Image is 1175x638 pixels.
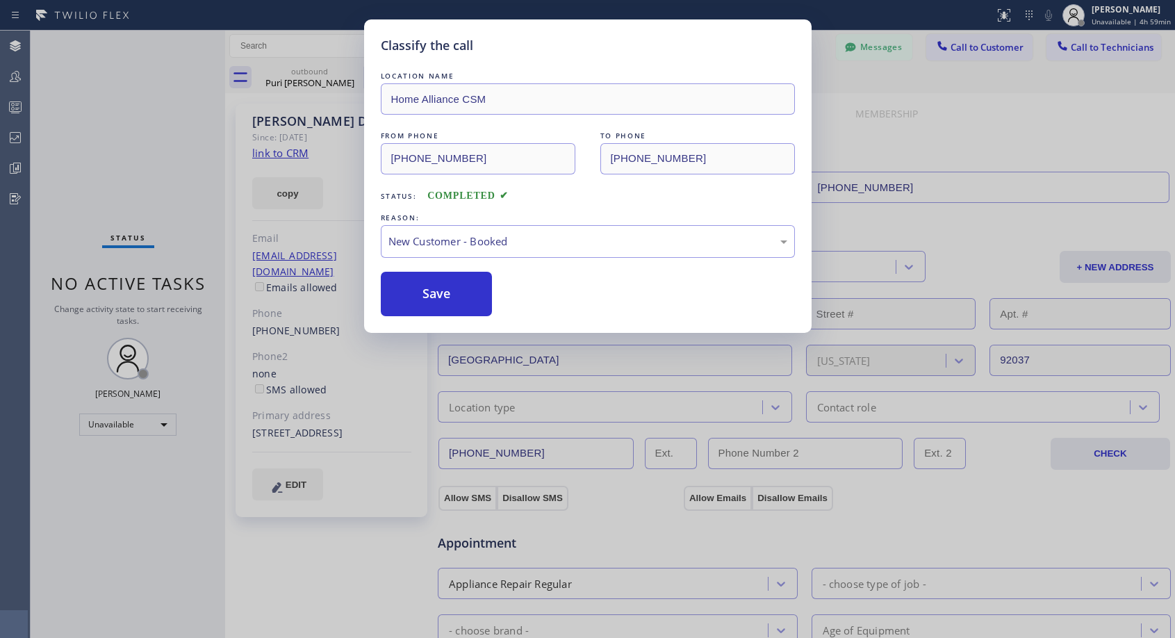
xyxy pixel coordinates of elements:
h5: Classify the call [381,36,473,55]
div: LOCATION NAME [381,69,795,83]
div: FROM PHONE [381,129,575,143]
span: COMPLETED [427,190,508,201]
input: From phone [381,143,575,174]
div: TO PHONE [600,129,795,143]
div: REASON: [381,211,795,225]
button: Save [381,272,493,316]
input: To phone [600,143,795,174]
div: New Customer - Booked [388,234,787,250]
span: Status: [381,191,417,201]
